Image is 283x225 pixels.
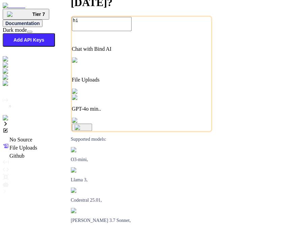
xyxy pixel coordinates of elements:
img: darkChat [3,68,28,74]
button: premiumTier 7 [3,9,49,20]
img: Bind AI [3,3,25,9]
p: File Uploads [72,77,211,83]
p: Llama 3, [71,178,213,183]
img: GPT-4 [71,147,89,153]
img: githubDark [3,74,33,81]
img: attachment [72,118,101,124]
img: GPT-4o mini [72,95,105,101]
img: darkChat [3,56,28,62]
img: cloudideIcon [3,81,36,87]
img: premium [7,12,32,17]
p: Supported models: [71,137,213,142]
p: [PERSON_NAME] 3.7 Sonnet, [71,218,213,224]
span: File Uploads [9,145,37,151]
button: Documentation [3,20,43,27]
img: Pick Models [72,89,104,95]
img: Llama2 [71,167,91,173]
span: No Source [9,137,32,142]
img: darkAi-studio [3,62,38,68]
span: Dark mode [3,27,27,33]
p: Chat with Bind AI [72,46,211,52]
img: Mistral-AI [71,188,96,193]
textarea: hi [72,17,132,31]
img: icon [75,125,90,130]
img: settings [3,115,25,121]
span: Tier 7 [32,12,45,17]
p: Codestral 25.01, [71,198,213,203]
img: claude [71,208,89,213]
p: O3-mini, [71,157,213,163]
button: Add API Keys [3,33,55,47]
img: Pick Tools [72,58,100,64]
p: GPT-4o min.. [72,106,211,112]
span: Documentation [5,21,40,26]
span: Github [9,153,24,159]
